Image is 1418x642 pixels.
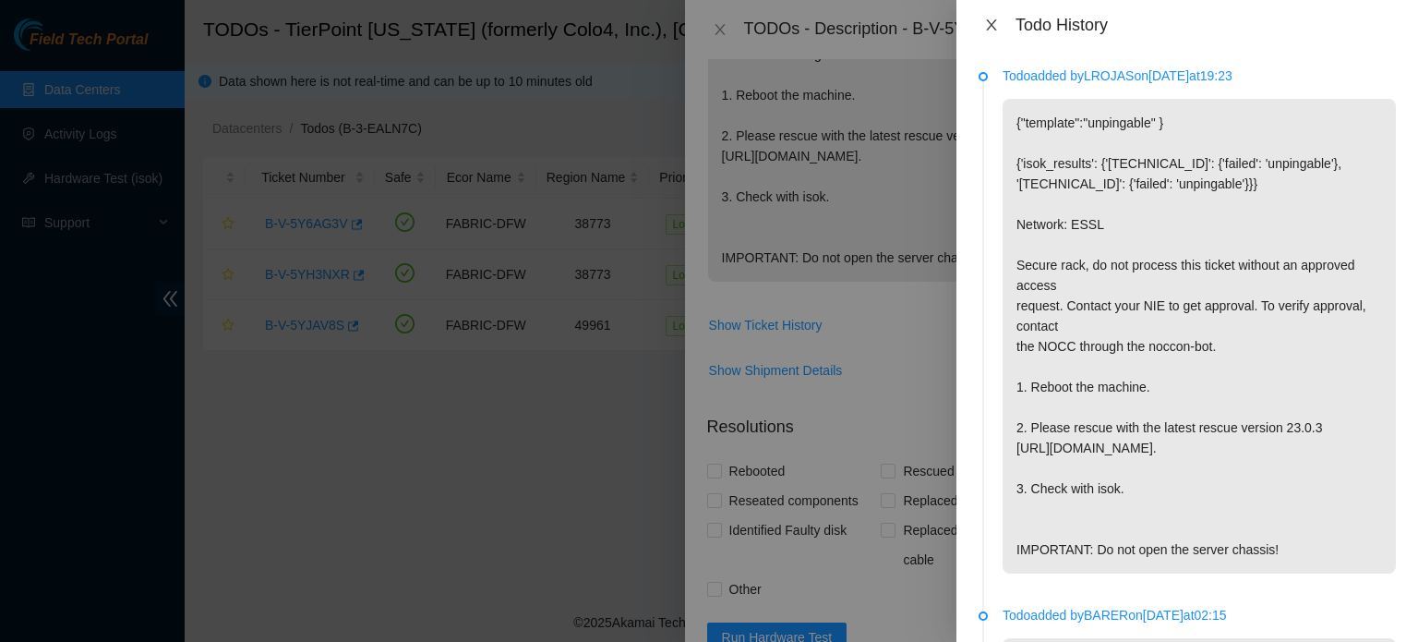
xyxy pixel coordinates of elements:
[1003,605,1396,625] p: Todo added by BARER on [DATE] at 02:15
[1015,15,1396,35] div: Todo History
[1003,66,1396,86] p: Todo added by LROJAS on [DATE] at 19:23
[1003,99,1396,574] p: {"template":"unpingable" } {'isok_results': {'[TECHNICAL_ID]': {'failed': 'unpingable'}, '[TECHNI...
[979,17,1004,34] button: Close
[984,18,999,32] span: close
